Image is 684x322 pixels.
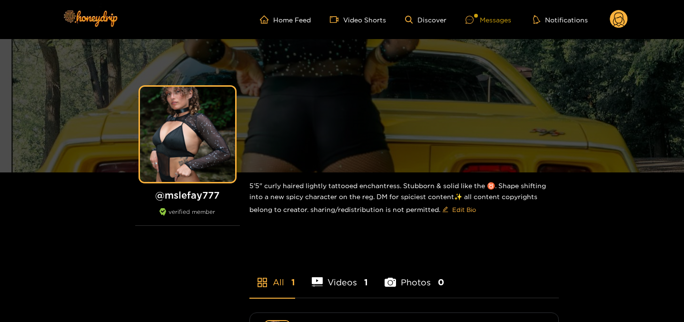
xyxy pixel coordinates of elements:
div: 5'5" curly haired lightly tattooed enchantress. Stubborn & solid like the ♉️. Shape shifting into... [249,172,559,225]
h1: @ mslefay777 [135,189,240,201]
span: 1 [291,276,295,288]
span: edit [442,206,448,213]
li: Videos [312,255,368,298]
li: Photos [385,255,444,298]
span: home [260,15,273,24]
span: appstore [257,277,268,288]
button: Notifications [530,15,591,24]
a: Video Shorts [330,15,386,24]
div: verified member [135,208,240,226]
button: editEdit Bio [440,202,478,217]
div: Messages [466,14,511,25]
span: video-camera [330,15,343,24]
a: Home Feed [260,15,311,24]
li: All [249,255,295,298]
span: 1 [364,276,368,288]
span: Edit Bio [452,205,476,214]
span: 0 [438,276,444,288]
a: Discover [405,16,446,24]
